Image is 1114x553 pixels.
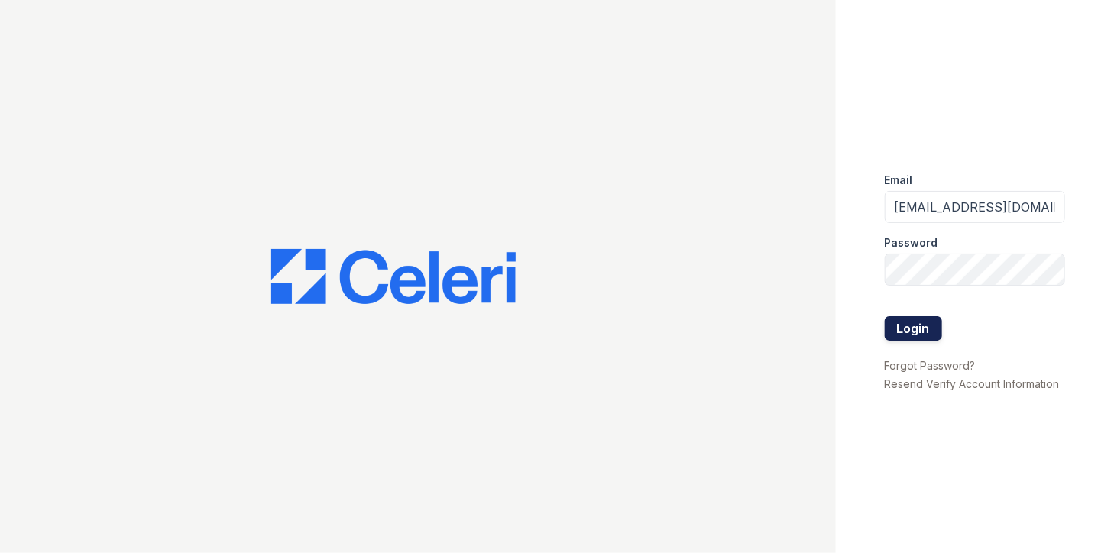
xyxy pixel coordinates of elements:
[271,249,516,304] img: CE_Logo_Blue-a8612792a0a2168367f1c8372b55b34899dd931a85d93a1a3d3e32e68fde9ad4.png
[885,359,976,372] a: Forgot Password?
[885,316,942,341] button: Login
[885,235,938,251] label: Password
[885,377,1060,390] a: Resend Verify Account Information
[885,173,913,188] label: Email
